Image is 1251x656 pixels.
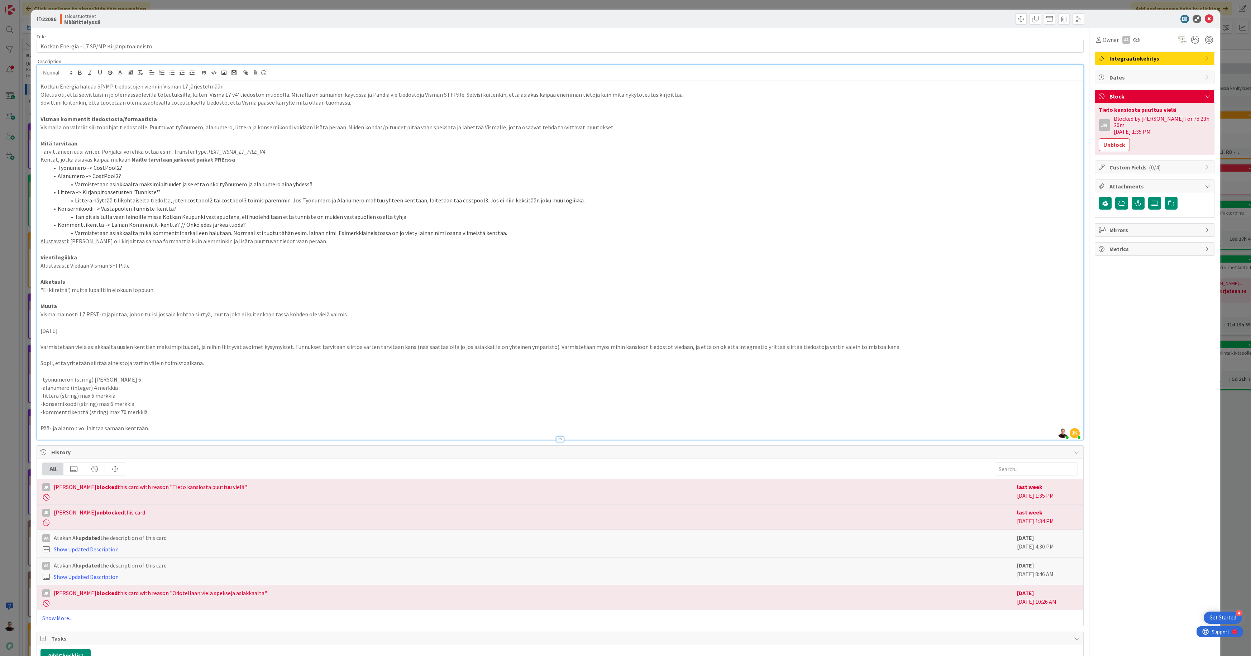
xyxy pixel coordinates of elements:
p: Vismalla on valmiit siirtopohjat tiedostolle. Puuttuvat työnumero, alanumero, littera ja konserni... [40,123,1079,131]
p: -alanumero (integer) 4 merkkiä [40,384,1079,392]
u: Alustavasti [40,238,68,245]
p: Oletus oli, että selvittäisiin jo olemassaolevilla toteutuksilla, kuten 'Visma L7 v4' tiedoston m... [40,91,1079,99]
b: Määrittelyssä [64,19,100,25]
p: Pää- ja alanron voi laittaa samaan kenttään. [40,424,1079,432]
a: Show Updated Description [54,546,119,553]
div: JK [42,509,50,517]
input: type card name here... [37,40,1083,53]
span: Integraatiokehitys [1109,54,1201,63]
p: -kommenttikenttä (string) max 70 merkkiä [40,408,1079,416]
p: "Ei kiirettä", mutta lupailtiin elokuun loppuun. [40,286,1079,294]
li: Varmistetaan asiakkaalta maksimipituudet ja se että onko työnumero ja alanumero aina yhdessä [49,180,1079,188]
div: AA [42,534,50,542]
span: Custom Fields [1109,163,1201,172]
div: All [43,463,63,475]
span: Support [15,1,33,10]
span: Description [37,58,61,64]
span: ID [37,15,56,23]
div: [DATE] 10:26 AM [1017,589,1078,607]
span: Atakan Ak the description of this card [54,533,167,542]
b: [DATE] [1017,589,1034,597]
span: [PERSON_NAME] this card with reason "Odotellaan vielä speksejä asiakkaalta" [54,589,267,597]
div: JK [1099,119,1110,131]
li: Littera -> Kirjanpitoasetusten 'Tunniste'? [49,188,1079,196]
span: History [51,448,1070,456]
span: Metrics [1109,245,1201,253]
b: [DATE] [1017,534,1034,541]
p: Kentät, jotka asiakas kaipaa mukaan. [40,155,1079,164]
div: 4 [1236,610,1242,616]
div: [DATE] 1:35 PM [1017,483,1078,501]
strong: Visman kommentit tiedostosta/formaatista [40,115,157,123]
span: Dates [1109,73,1201,82]
p: [DATE] [40,327,1079,335]
b: 22086 [42,15,56,23]
label: Title [37,33,46,40]
b: blocked [96,483,118,490]
li: Työnumero -> CostPool2? [49,164,1079,172]
b: unblocked [96,509,124,516]
span: Tasks [51,634,1070,643]
span: Block [1109,92,1201,101]
span: Taloustuotteet [64,13,100,19]
div: JK [42,483,50,491]
p: Sopii, että yritetään siirtää aineistoja vartin välein toimistoaikana. [40,359,1079,367]
li: Alanumero -> CostPool3? [49,172,1079,180]
input: Search... [995,463,1078,475]
div: AA [1122,36,1130,44]
span: Atakan Ak the description of this card [54,561,167,570]
li: Varmistetaan asiakkaalta mikä kommentti tarkalleen halutaan. Normaalisti tuotu tähän esim. lainan... [49,229,1079,237]
p: Varmistetaan vielä asiakkaalta uusien kenttien maksimipituudet, ja niihin liittyvät avoimet kysym... [40,343,1079,351]
span: JK [1070,428,1080,438]
li: Konsernikoodi -> Vastapuolen Tunniste-kenttä? [49,205,1079,213]
span: [PERSON_NAME] this card with reason "Tieto kansiosta puuttuu vielä" [54,483,247,491]
p: : [PERSON_NAME] oli kirjoittaa samaa formaattia kuin aiemminkin ja lisätä puuttuvat tiedot vaan p... [40,237,1079,245]
div: Blocked by [PERSON_NAME] for 7d 23h 30m [DATE] 1:35 PM [1114,115,1211,135]
a: Show Updated Description [54,573,119,580]
strong: Muuta [40,302,57,310]
b: updated [78,562,100,569]
button: Unblock [1099,138,1130,151]
b: blocked [96,589,118,597]
div: Tieto kansiosta puuttuu vielä [1099,107,1211,112]
p: -konsernikoodi (string) max 6 merkkiä [40,400,1079,408]
div: JK [42,589,50,597]
em: TEXT_VISMA_L7_FILE_V4 [208,148,266,155]
li: Tän pitäis tulla vaan lainoille missä Kotkan Kaupunki vastapuolena, eli huolehditaan että tunnist... [49,213,1079,221]
strong: Aikataulu [40,278,66,285]
div: Get Started [1209,614,1236,621]
span: Mirrors [1109,226,1201,234]
p: Kotkan Energia haluaa SP/MP tiedostojen viennin Visman L7 järjestelmään. [40,82,1079,91]
img: GyOPHTWdLeFzhezoR5WqbUuXKKP5xpSS.jpg [1058,428,1068,438]
b: last week [1017,483,1042,490]
p: Sovittiin kuitenkin, että tuotetaan olemassaolevalla toteutuksella tiedosto, että Visma pääsee kä... [40,99,1079,107]
p: -työnumeron (string) [PERSON_NAME] 6 [40,375,1079,384]
p: Alustavasti: Viedään Visman SFTP:lle [40,262,1079,270]
div: [DATE] 8:46 AM [1017,561,1078,581]
b: [DATE] [1017,562,1034,569]
div: AA [42,562,50,570]
p: Visma mainosti L7 REST-rajapintaa, johon tulisi jossain kohtaa siirtyä, mutta joka ei kuitenkaan ... [40,310,1079,319]
strong: Vientilogiikka [40,254,77,261]
p: Tarvittaneen uusi writer. Pohjaksi voi ehkä ottaa esim. TransferType. [40,148,1079,156]
li: Kommenttikenttä -> Lainan Kommentit-kenttä? // Onko edes järkeä tuoda? [49,221,1079,229]
b: last week [1017,509,1042,516]
span: ( 0/4 ) [1149,164,1161,171]
span: [PERSON_NAME] this card [54,508,145,517]
a: Show More... [42,614,1078,622]
div: [DATE] 1:34 PM [1017,508,1078,526]
strong: Mitä tarvitaan [40,140,77,147]
div: 9 [37,3,39,9]
span: Attachments [1109,182,1201,191]
strong: Näille tarvitaan järkevät paikat PRE:ssä [132,156,235,163]
span: Owner [1103,35,1119,44]
p: -littera (string) max 6 merkkiä [40,392,1079,400]
li: Littera näyttää tilikohtaiselta tiedolta, joten costpool2 tai costpool3 toimis paremmin. Jos Työn... [49,196,1079,205]
div: Open Get Started checklist, remaining modules: 4 [1204,612,1242,624]
b: updated [78,534,100,541]
div: [DATE] 4:30 PM [1017,533,1078,554]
